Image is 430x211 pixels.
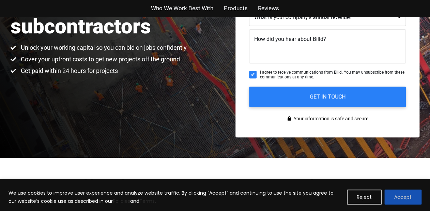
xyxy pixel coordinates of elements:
span: Cover your upfront costs to get new projects off the ground [19,55,180,63]
span: Get paid within 24 hours for projects [19,67,118,75]
a: Terms [139,198,155,205]
input: I agree to receive communications from Billd. You may unsubscribe from these communications at an... [249,71,257,78]
p: We use cookies to improve user experience and analyze website traffic. By clicking “Accept” and c... [9,189,342,205]
a: Reviews [258,3,279,13]
button: Reject [347,190,382,205]
span: Unlock your working capital so you can bid on jobs confidently [19,44,187,52]
a: Policies [113,198,130,205]
h2: Used by subcontractors on projects across the country [11,178,419,191]
span: How did you hear about Billd? [254,36,326,42]
button: Accept [384,190,421,205]
a: Who We Work Best With [151,3,213,13]
input: GET IN TOUCH [249,87,406,107]
span: I agree to receive communications from Billd. You may unsubscribe from these communications at an... [260,70,406,80]
span: Your information is safe and secure [292,114,368,124]
a: Products [224,3,247,13]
